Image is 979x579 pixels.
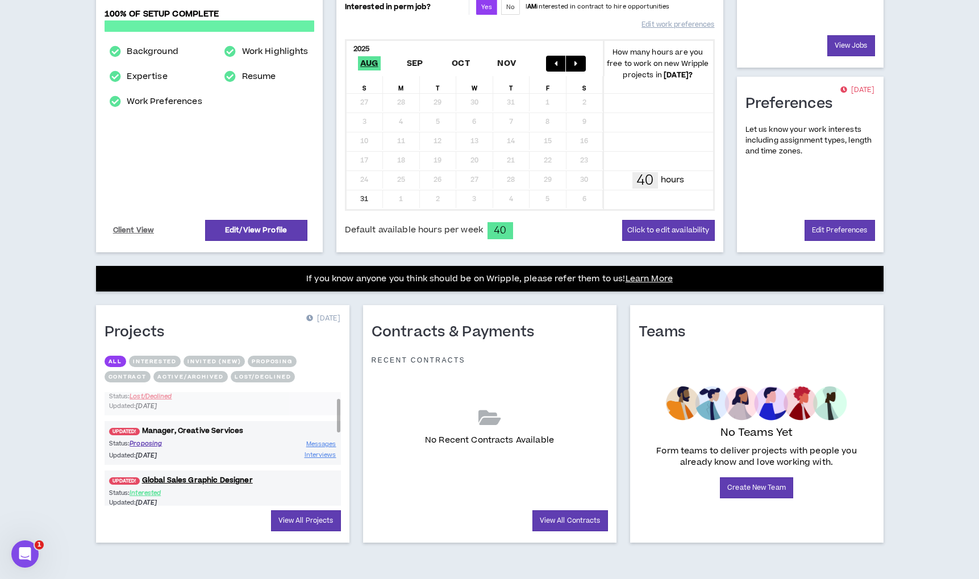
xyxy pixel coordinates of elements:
[305,449,336,460] a: Interviews
[105,8,314,20] p: 100% of setup complete
[105,323,173,341] h1: Projects
[530,76,566,93] div: F
[109,428,140,435] span: UPDATED!
[109,498,223,507] p: Updated:
[527,2,536,11] strong: AM
[231,371,295,382] button: Lost/Declined
[153,371,228,382] button: Active/Archived
[532,510,608,531] a: View All Contracts
[109,451,223,460] p: Updated:
[353,44,370,54] b: 2025
[35,540,44,549] span: 1
[420,76,457,93] div: T
[720,425,793,441] p: No Teams Yet
[626,273,673,285] a: Learn More
[111,220,156,240] a: Client View
[827,35,875,56] a: View Jobs
[127,70,167,84] a: Expertise
[306,313,340,324] p: [DATE]
[449,56,472,70] span: Oct
[105,356,126,367] button: All
[130,489,161,497] span: Interested
[105,475,341,486] a: UPDATED!Global Sales Graphic Designer
[664,70,693,80] b: [DATE] ?
[345,224,483,236] span: Default available hours per week
[643,445,870,468] p: Form teams to deliver projects with people you already know and love working with.
[109,477,140,485] span: UPDATED!
[136,498,157,507] i: [DATE]
[306,439,336,449] a: Messages
[205,220,307,241] a: Edit/View Profile
[130,439,162,448] span: Proposing
[109,488,223,498] p: Status:
[127,45,178,59] a: Background
[603,47,713,81] p: How many hours are you free to work on new Wripple projects in
[11,540,39,568] iframe: Intercom live chat
[666,386,847,420] img: empty
[493,76,530,93] div: T
[372,323,543,341] h1: Contracts & Payments
[805,220,875,241] a: Edit Preferences
[271,510,341,531] a: View All Projects
[506,3,515,11] span: No
[745,124,875,157] p: Let us know your work interests including assignment types, length and time zones.
[526,2,670,11] p: I interested in contract to hire opportunities
[248,356,296,367] button: Proposing
[105,426,341,436] a: UPDATED!Manager, Creative Services
[405,56,426,70] span: Sep
[495,56,518,70] span: Nov
[347,76,384,93] div: S
[720,477,793,498] a: Create New Team
[383,76,420,93] div: M
[127,95,202,109] a: Work Preferences
[481,3,491,11] span: Yes
[622,220,714,241] button: Click to edit availability
[109,439,223,448] p: Status:
[305,451,336,459] span: Interviews
[184,356,245,367] button: Invited (new)
[105,371,151,382] button: Contract
[242,70,276,84] a: Resume
[639,323,694,341] h1: Teams
[136,451,157,460] i: [DATE]
[745,95,841,113] h1: Preferences
[661,174,685,186] p: hours
[840,85,874,96] p: [DATE]
[129,356,181,367] button: Interested
[242,45,309,59] a: Work Highlights
[358,56,381,70] span: Aug
[306,272,673,286] p: If you know anyone you think should be on Wripple, please refer them to us!
[372,356,466,365] p: Recent Contracts
[306,440,336,448] span: Messages
[456,76,493,93] div: W
[641,15,714,35] a: Edit work preferences
[425,434,554,447] p: No Recent Contracts Available
[566,76,603,93] div: S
